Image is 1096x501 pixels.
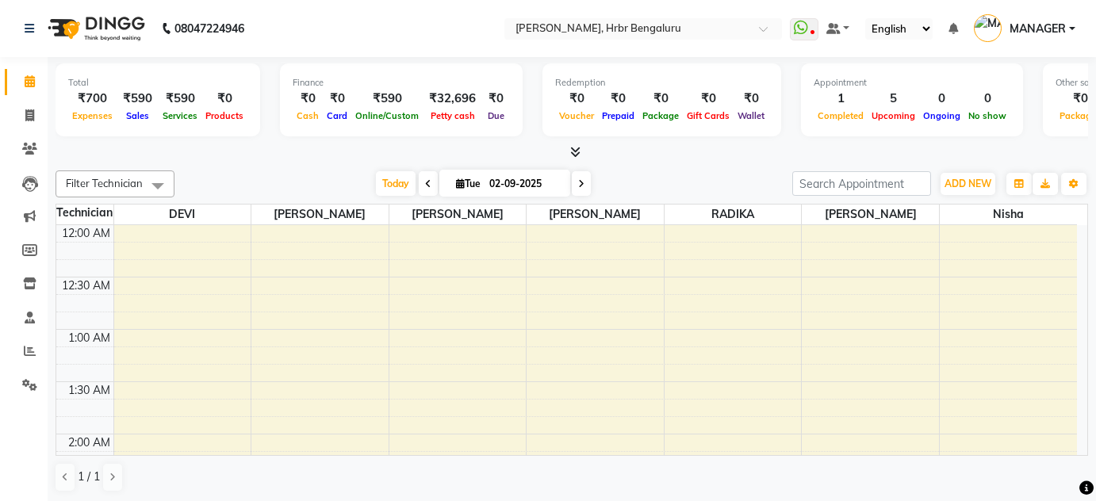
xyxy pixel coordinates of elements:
span: Filter Technician [66,177,143,189]
span: 1 / 1 [78,468,100,485]
span: Products [201,110,247,121]
span: Upcoming [868,110,919,121]
span: Prepaid [598,110,638,121]
b: 08047224946 [174,6,244,51]
div: ₹0 [482,90,510,108]
span: Sales [122,110,153,121]
span: MANAGER [1010,21,1066,37]
span: Tue [452,178,485,189]
div: Total [68,76,247,90]
div: ₹590 [351,90,423,108]
div: 0 [964,90,1010,108]
div: 12:00 AM [59,225,113,242]
span: Expenses [68,110,117,121]
button: ADD NEW [941,173,995,195]
div: Redemption [555,76,768,90]
span: Voucher [555,110,598,121]
span: Wallet [734,110,768,121]
div: ₹0 [201,90,247,108]
span: No show [964,110,1010,121]
div: 2:00 AM [65,434,113,451]
div: Appointment [814,76,1010,90]
span: Package [638,110,683,121]
div: ₹0 [638,90,683,108]
div: ₹700 [68,90,117,108]
span: [PERSON_NAME] [251,205,389,224]
span: Services [159,110,201,121]
div: ₹0 [293,90,323,108]
span: Petty cash [427,110,479,121]
div: ₹0 [598,90,638,108]
div: 1:30 AM [65,382,113,399]
input: 2025-09-02 [485,172,564,196]
span: Ongoing [919,110,964,121]
span: Gift Cards [683,110,734,121]
img: MANAGER [974,14,1002,42]
span: [PERSON_NAME] [527,205,664,224]
div: Technician [56,205,113,221]
div: ₹590 [159,90,201,108]
span: Cash [293,110,323,121]
div: ₹0 [683,90,734,108]
div: ₹0 [555,90,598,108]
span: Online/Custom [351,110,423,121]
span: RADIKA [665,205,802,224]
span: [PERSON_NAME] [802,205,939,224]
div: Finance [293,76,510,90]
img: logo [40,6,149,51]
div: 5 [868,90,919,108]
div: 12:30 AM [59,277,113,294]
span: Card [323,110,351,121]
div: 1 [814,90,868,108]
span: nisha [940,205,1077,224]
div: 1:00 AM [65,330,113,346]
div: ₹0 [734,90,768,108]
span: ADD NEW [945,178,991,189]
input: Search Appointment [792,171,931,196]
div: ₹0 [323,90,351,108]
div: 0 [919,90,964,108]
span: Today [376,171,416,196]
span: Due [484,110,508,121]
div: ₹590 [117,90,159,108]
span: Completed [814,110,868,121]
div: ₹32,696 [423,90,482,108]
span: [PERSON_NAME] [389,205,527,224]
span: DEVI [114,205,251,224]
